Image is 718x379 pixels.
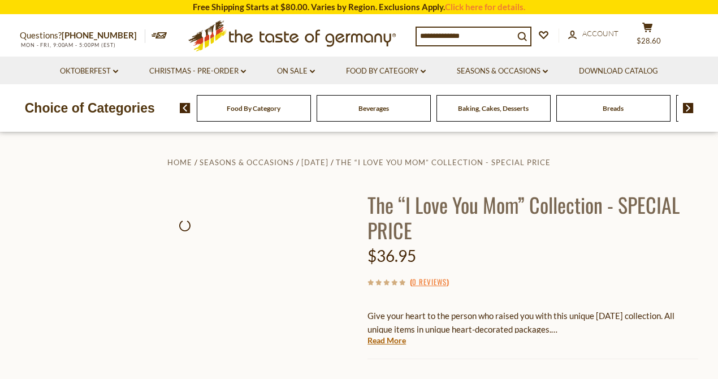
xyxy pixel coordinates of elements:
img: previous arrow [180,103,191,113]
a: Click here for details. [445,2,525,12]
h1: The “I Love You Mom” Collection - SPECIAL PRICE [367,192,698,243]
span: MON - FRI, 9:00AM - 5:00PM (EST) [20,42,116,48]
img: next arrow [683,103,694,113]
a: Read More [367,335,406,346]
a: Baking, Cakes, Desserts [458,104,529,113]
a: The “I Love You Mom” Collection - SPECIAL PRICE [336,158,551,167]
span: $36.95 [367,246,416,265]
span: ( ) [410,276,449,287]
a: Food By Category [227,104,280,113]
a: Christmas - PRE-ORDER [149,65,246,77]
span: $28.60 [637,36,661,45]
a: Account [568,28,618,40]
a: Seasons & Occasions [457,65,548,77]
a: On Sale [277,65,315,77]
button: $28.60 [630,22,664,50]
a: Home [167,158,192,167]
a: Beverages [358,104,389,113]
a: Oktoberfest [60,65,118,77]
p: Questions? [20,28,145,43]
a: Breads [603,104,624,113]
p: Give your heart to the person who raised you with this unique [DATE] collection. All unique items... [367,309,698,337]
a: [DATE] [301,158,328,167]
a: Download Catalog [579,65,658,77]
a: [PHONE_NUMBER] [62,30,137,40]
span: Account [582,29,618,38]
a: 0 Reviews [412,276,447,288]
a: Food By Category [346,65,426,77]
a: Seasons & Occasions [200,158,294,167]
